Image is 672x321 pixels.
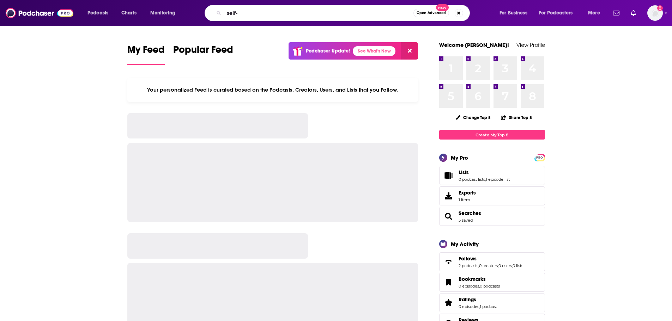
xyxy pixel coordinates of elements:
span: Follows [439,252,545,271]
button: Open AdvancedNew [413,9,449,17]
span: Lists [459,169,469,175]
button: Change Top 8 [452,113,495,122]
a: See What's New [353,46,395,56]
span: Ratings [459,296,476,303]
span: Charts [121,8,137,18]
a: Follows [442,257,456,267]
button: open menu [583,7,609,19]
a: Bookmarks [459,276,500,282]
a: Ratings [442,298,456,308]
span: , [479,284,480,289]
span: Monitoring [150,8,175,18]
a: Show notifications dropdown [628,7,639,19]
a: Welcome [PERSON_NAME]! [439,42,509,48]
span: Logged in as Ashley_Beenen [647,5,663,21]
span: Follows [459,255,477,262]
a: Exports [439,186,545,205]
span: 1 item [459,197,476,202]
a: Charts [117,7,141,19]
span: Open Advanced [417,11,446,15]
span: My Feed [127,44,165,60]
a: Ratings [459,296,497,303]
a: 2 podcasts [459,263,478,268]
a: Searches [459,210,481,216]
div: My Activity [451,241,479,247]
a: Bookmarks [442,277,456,287]
a: View Profile [516,42,545,48]
a: Searches [442,211,456,221]
button: open menu [83,7,117,19]
a: 0 episodes [459,284,479,289]
span: For Podcasters [539,8,573,18]
a: Show notifications dropdown [610,7,622,19]
div: Your personalized Feed is curated based on the Podcasts, Creators, Users, and Lists that you Follow. [127,78,418,102]
a: Popular Feed [173,44,233,65]
button: open menu [495,7,536,19]
a: 3 saved [459,218,473,223]
span: , [479,304,480,309]
a: My Feed [127,44,165,65]
img: Podchaser - Follow, Share and Rate Podcasts [6,6,73,20]
div: Search podcasts, credits, & more... [211,5,477,21]
button: open menu [145,7,184,19]
a: 0 episodes [459,304,479,309]
a: Follows [459,255,523,262]
span: Exports [459,190,476,196]
a: 1 podcast [480,304,497,309]
input: Search podcasts, credits, & more... [224,7,413,19]
a: 0 lists [513,263,523,268]
a: 1 episode list [486,177,510,182]
span: Ratings [439,293,545,312]
span: Bookmarks [459,276,486,282]
span: Podcasts [87,8,108,18]
img: User Profile [647,5,663,21]
span: Searches [439,207,545,226]
div: My Pro [451,154,468,161]
span: Exports [442,191,456,201]
a: 0 users [498,263,512,268]
a: 0 podcasts [480,284,500,289]
p: Podchaser Update! [306,48,350,54]
a: 0 creators [479,263,498,268]
span: Popular Feed [173,44,233,60]
span: Bookmarks [439,273,545,292]
a: Create My Top 8 [439,130,545,140]
span: For Business [500,8,527,18]
span: More [588,8,600,18]
a: Lists [442,171,456,180]
span: , [512,263,513,268]
button: open menu [534,7,583,19]
a: Lists [459,169,510,175]
span: , [478,263,479,268]
button: Share Top 8 [501,111,532,124]
span: , [485,177,486,182]
a: PRO [535,155,544,160]
span: New [436,4,449,11]
span: Lists [439,166,545,185]
button: Show profile menu [647,5,663,21]
a: 0 podcast lists [459,177,485,182]
svg: Add a profile image [657,5,663,11]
